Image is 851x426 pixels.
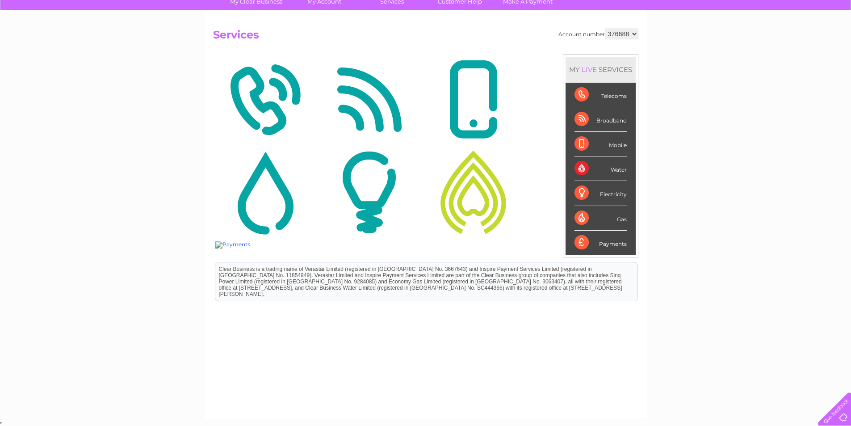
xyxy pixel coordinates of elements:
a: 0333 014 3131 [683,4,744,16]
div: MY SERVICES [566,57,636,82]
a: Contact [792,38,813,45]
div: Telecoms [574,83,627,107]
a: Water [694,38,711,45]
a: Telecoms [741,38,768,45]
img: Gas [423,149,523,236]
img: Telecoms [215,56,315,143]
img: Water [215,149,315,236]
div: Mobile [574,132,627,156]
div: Electricity [574,181,627,206]
img: logo.png [30,23,75,51]
img: Mobile [423,56,523,143]
div: Gas [574,206,627,231]
img: Payments [215,241,250,249]
div: Water [574,156,627,181]
div: Clear Business is a trading name of Verastar Limited (registered in [GEOGRAPHIC_DATA] No. 3667643... [2,5,424,43]
div: LIVE [580,65,599,74]
div: Account number [558,29,638,39]
img: Electricity [319,149,419,236]
div: Payments [574,231,627,255]
a: Log out [822,38,843,45]
h2: Services [213,29,638,46]
div: Broadband [574,107,627,132]
a: Energy [716,38,736,45]
img: Broadband [319,56,419,143]
a: Blog [773,38,786,45]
